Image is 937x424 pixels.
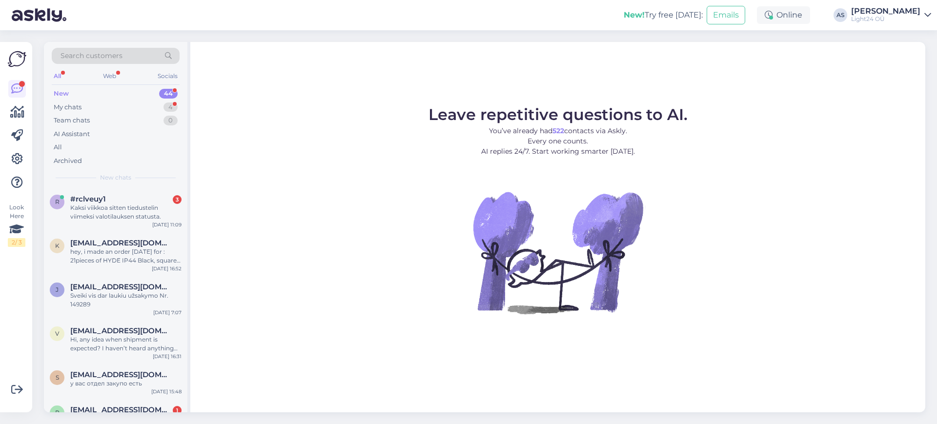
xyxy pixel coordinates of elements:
div: All [52,70,63,82]
span: shahzoda@ovivoelektrik.com.tr [70,370,172,379]
span: r [55,198,60,205]
div: 44 [159,89,178,99]
span: r [55,409,60,416]
div: Socials [156,70,180,82]
div: Sveiki vis dar laukiu užsakymo Nr. 149289 [70,291,182,309]
div: [PERSON_NAME] [851,7,920,15]
div: All [54,142,62,152]
div: New [54,89,69,99]
div: Try free [DATE]: [624,9,703,21]
span: s [56,374,59,381]
button: Emails [707,6,745,24]
div: hey, i made an order [DATE] for : 21pieces of HYDE IP44 Black, square lamps We opened the package... [70,247,182,265]
div: Look Here [8,203,25,247]
div: Online [757,6,810,24]
div: 1 [173,406,182,415]
div: 4 [163,102,178,112]
div: у вас отдел закупо есть [70,379,182,388]
span: j [56,286,59,293]
span: ritvaleinonen@hotmail.com [70,405,172,414]
a: [PERSON_NAME]Light24 OÜ [851,7,931,23]
div: 2 / 3 [8,238,25,247]
span: Leave repetitive questions to AI. [428,105,688,124]
div: Light24 OÜ [851,15,920,23]
div: Web [101,70,118,82]
b: New! [624,10,645,20]
div: [DATE] 16:52 [152,265,182,272]
span: vanheiningenruud@gmail.com [70,326,172,335]
span: #rclveuy1 [70,195,106,203]
div: [DATE] 11:09 [152,221,182,228]
div: [DATE] 16:31 [153,353,182,360]
span: Search customers [61,51,122,61]
span: v [55,330,59,337]
span: k [55,242,60,249]
span: justmisius@gmail.com [70,283,172,291]
div: AI Assistant [54,129,90,139]
div: [DATE] 7:07 [153,309,182,316]
div: Hi, any idea when shipment is expected? I haven’t heard anything yet. Commande n°149638] ([DATE])... [70,335,182,353]
img: No Chat active [470,164,646,340]
b: 522 [552,126,564,135]
div: Kaksi viikkoa sitten tiedustelin viimeksi valotilauksen statusta. [70,203,182,221]
img: Askly Logo [8,50,26,68]
div: Archived [54,156,82,166]
span: New chats [100,173,131,182]
span: kuninkaantie752@gmail.com [70,239,172,247]
div: [DATE] 15:48 [151,388,182,395]
div: 3 [173,195,182,204]
div: Team chats [54,116,90,125]
div: 0 [163,116,178,125]
p: You’ve already had contacts via Askly. Every one counts. AI replies 24/7. Start working smarter [... [428,126,688,157]
div: AS [834,8,847,22]
div: My chats [54,102,81,112]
